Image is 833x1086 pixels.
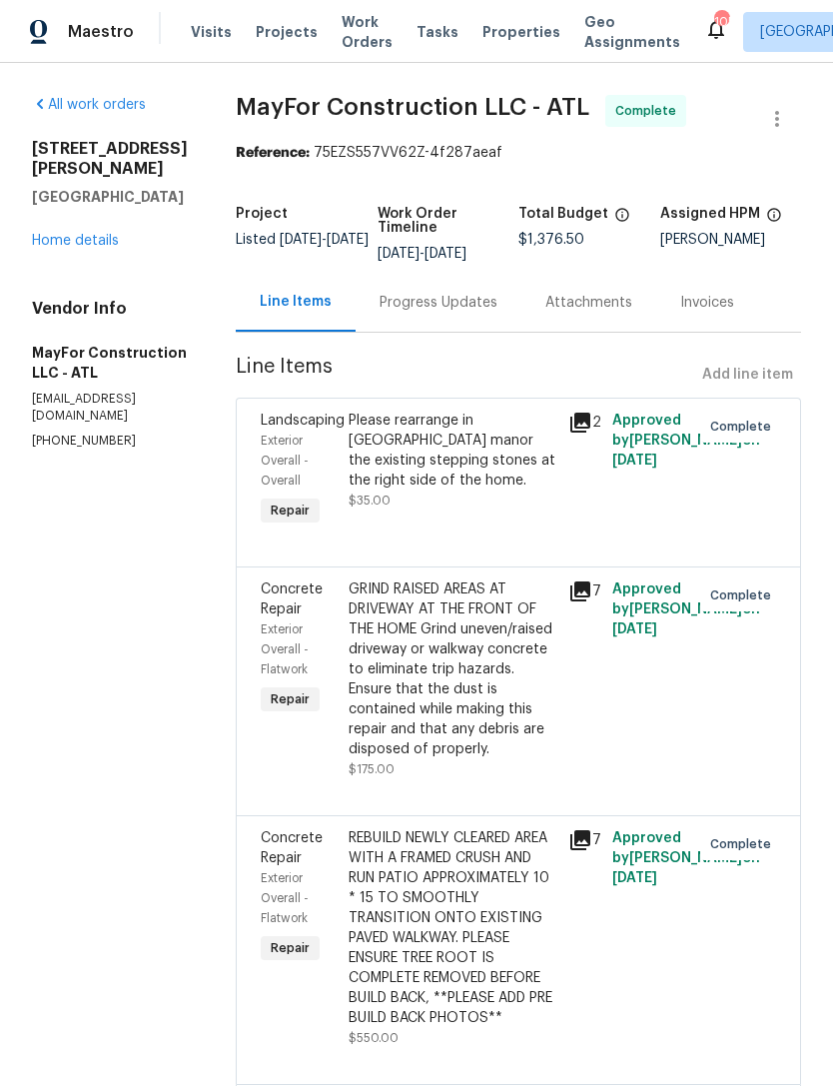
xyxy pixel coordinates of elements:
[710,417,779,437] span: Complete
[612,414,760,468] span: Approved by [PERSON_NAME] on
[766,207,782,233] span: The hpm assigned to this work order.
[261,435,309,487] span: Exterior Overall - Overall
[280,233,322,247] span: [DATE]
[256,22,318,42] span: Projects
[349,763,395,775] span: $175.00
[416,25,458,39] span: Tasks
[615,101,684,121] span: Complete
[236,95,589,119] span: MayFor Construction LLC - ATL
[236,207,288,221] h5: Project
[584,12,680,52] span: Geo Assignments
[380,293,497,313] div: Progress Updates
[32,343,188,383] h5: MayFor Construction LLC - ATL
[349,828,556,1028] div: REBUILD NEWLY CLEARED AREA WITH A FRAMED CRUSH AND RUN PATIO APPROXIMATELY 10 * 15 TO SMOOTHLY TR...
[263,689,318,709] span: Repair
[714,12,728,32] div: 105
[710,834,779,854] span: Complete
[614,207,630,233] span: The total cost of line items that have been proposed by Opendoor. This sum includes line items th...
[349,1032,399,1044] span: $550.00
[349,411,556,491] div: Please rearrange in [GEOGRAPHIC_DATA] manor the existing stepping stones at the right side of the...
[518,233,584,247] span: $1,376.50
[612,622,657,636] span: [DATE]
[710,585,779,605] span: Complete
[342,12,393,52] span: Work Orders
[32,139,188,179] h2: [STREET_ADDRESS][PERSON_NAME]
[263,938,318,958] span: Repair
[236,233,369,247] span: Listed
[378,247,419,261] span: [DATE]
[612,831,760,885] span: Approved by [PERSON_NAME] on
[568,411,600,435] div: 2
[32,187,188,207] h5: [GEOGRAPHIC_DATA]
[236,357,694,394] span: Line Items
[568,579,600,603] div: 7
[327,233,369,247] span: [DATE]
[261,414,345,428] span: Landscaping
[236,143,801,163] div: 75EZS557VV62Z-4f287aeaf
[660,207,760,221] h5: Assigned HPM
[660,233,802,247] div: [PERSON_NAME]
[378,207,519,235] h5: Work Order Timeline
[260,292,332,312] div: Line Items
[32,299,188,319] h4: Vendor Info
[680,293,734,313] div: Invoices
[424,247,466,261] span: [DATE]
[545,293,632,313] div: Attachments
[263,501,318,521] span: Repair
[518,207,608,221] h5: Total Budget
[32,391,188,425] p: [EMAIL_ADDRESS][DOMAIN_NAME]
[261,582,323,616] span: Concrete Repair
[280,233,369,247] span: -
[32,433,188,450] p: [PHONE_NUMBER]
[32,234,119,248] a: Home details
[261,623,309,675] span: Exterior Overall - Flatwork
[482,22,560,42] span: Properties
[612,871,657,885] span: [DATE]
[378,247,466,261] span: -
[68,22,134,42] span: Maestro
[612,454,657,468] span: [DATE]
[612,582,760,636] span: Approved by [PERSON_NAME] on
[191,22,232,42] span: Visits
[261,831,323,865] span: Concrete Repair
[32,98,146,112] a: All work orders
[349,579,556,759] div: GRIND RAISED AREAS AT DRIVEWAY AT THE FRONT OF THE HOME Grind uneven/raised driveway or walkway c...
[261,872,309,924] span: Exterior Overall - Flatwork
[568,828,600,852] div: 7
[349,495,391,507] span: $35.00
[236,146,310,160] b: Reference:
